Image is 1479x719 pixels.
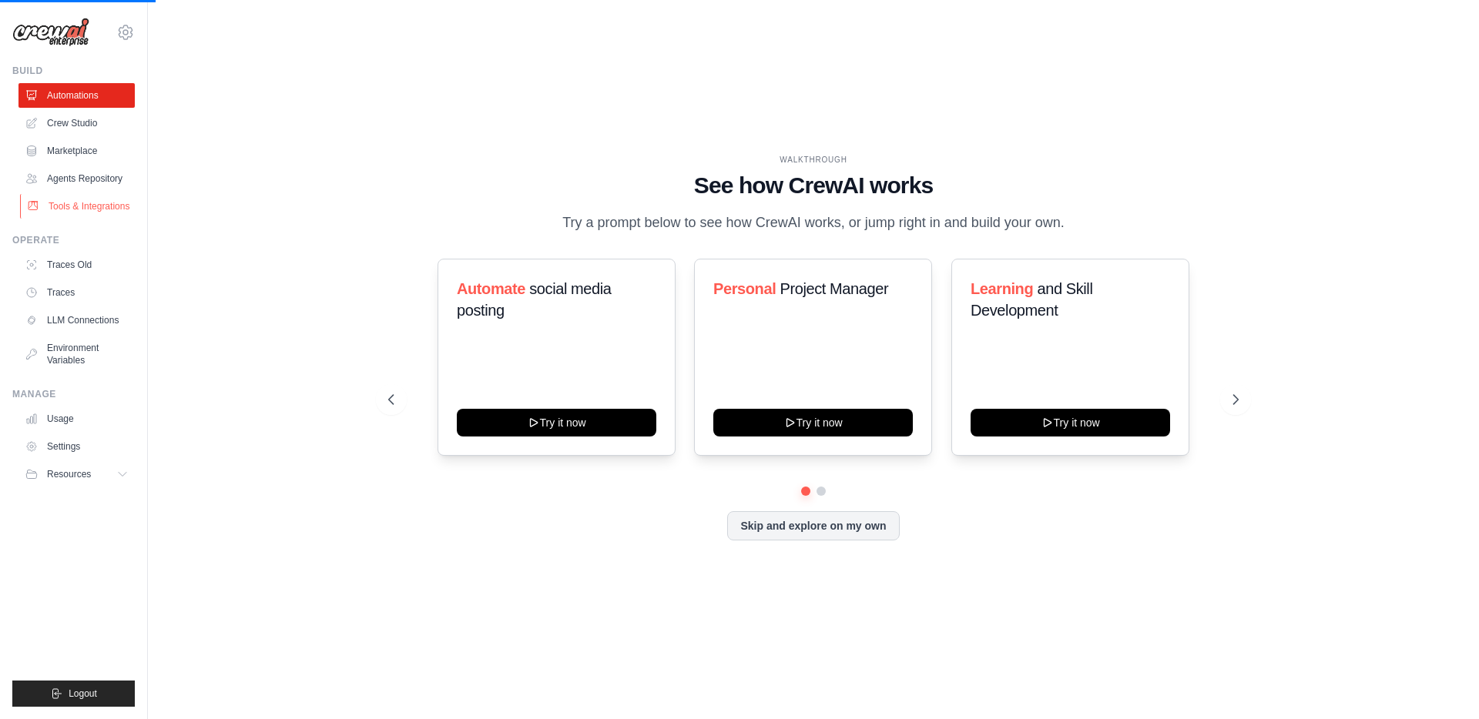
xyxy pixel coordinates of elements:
div: Manage [12,388,135,400]
a: Automations [18,83,135,108]
button: Try it now [457,409,656,436]
button: Try it now [713,409,913,436]
span: Automate [457,280,525,297]
a: Usage [18,406,135,431]
button: Logout [12,681,135,707]
a: Traces Old [18,252,135,277]
a: Crew Studio [18,111,135,135]
img: Logo [12,18,89,47]
span: Resources [47,468,91,480]
span: Personal [713,280,776,297]
span: Learning [971,280,1033,297]
div: Build [12,65,135,77]
a: Settings [18,434,135,459]
h1: See how CrewAI works [388,172,1239,199]
div: WALKTHROUGH [388,154,1239,166]
a: Tools & Integrations [20,194,136,219]
span: social media posting [457,280,612,319]
button: Skip and explore on my own [727,511,899,540]
a: Marketplace [18,139,135,163]
span: and Skill Development [971,280,1092,319]
span: Logout [69,687,97,700]
a: Traces [18,280,135,305]
a: Environment Variables [18,336,135,373]
button: Try it now [971,409,1170,436]
p: Try a prompt below to see how CrewAI works, or jump right in and build your own. [555,212,1072,234]
span: Project Manager [780,280,889,297]
a: LLM Connections [18,308,135,333]
div: Operate [12,234,135,246]
a: Agents Repository [18,166,135,191]
button: Resources [18,462,135,487]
